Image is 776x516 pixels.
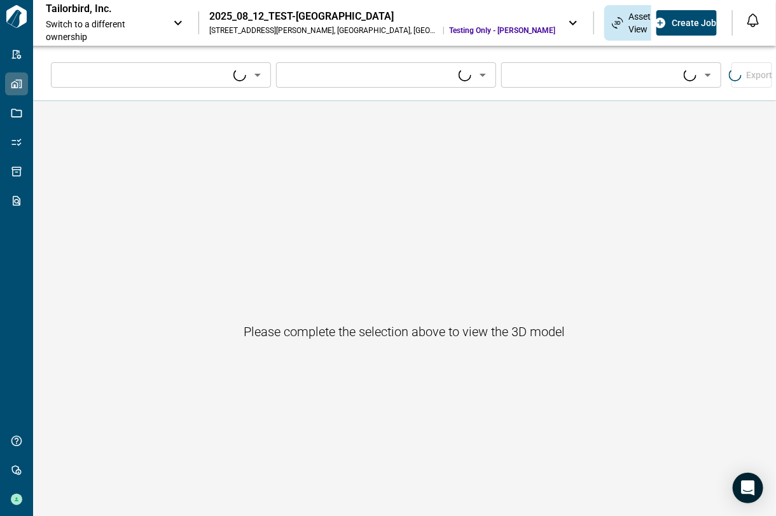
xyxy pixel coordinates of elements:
[699,66,717,84] button: Open
[656,10,717,36] button: Create Job
[743,10,763,31] button: Open notification feed
[249,66,267,84] button: Open
[474,66,492,84] button: Open
[628,10,651,36] span: Asset View
[244,322,565,342] h6: Please complete the selection above to view the 3D model
[449,25,555,36] span: Testing Only - [PERSON_NAME]
[733,473,763,503] div: Open Intercom Messenger
[46,18,160,43] span: Switch to a different ownership
[46,3,160,15] p: Tailorbird, Inc.
[209,25,438,36] div: [STREET_ADDRESS][PERSON_NAME] , [GEOGRAPHIC_DATA] , [GEOGRAPHIC_DATA]
[672,17,716,29] span: Create Job
[604,5,658,41] div: Asset View
[209,10,555,23] div: 2025_08_12_TEST-[GEOGRAPHIC_DATA]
